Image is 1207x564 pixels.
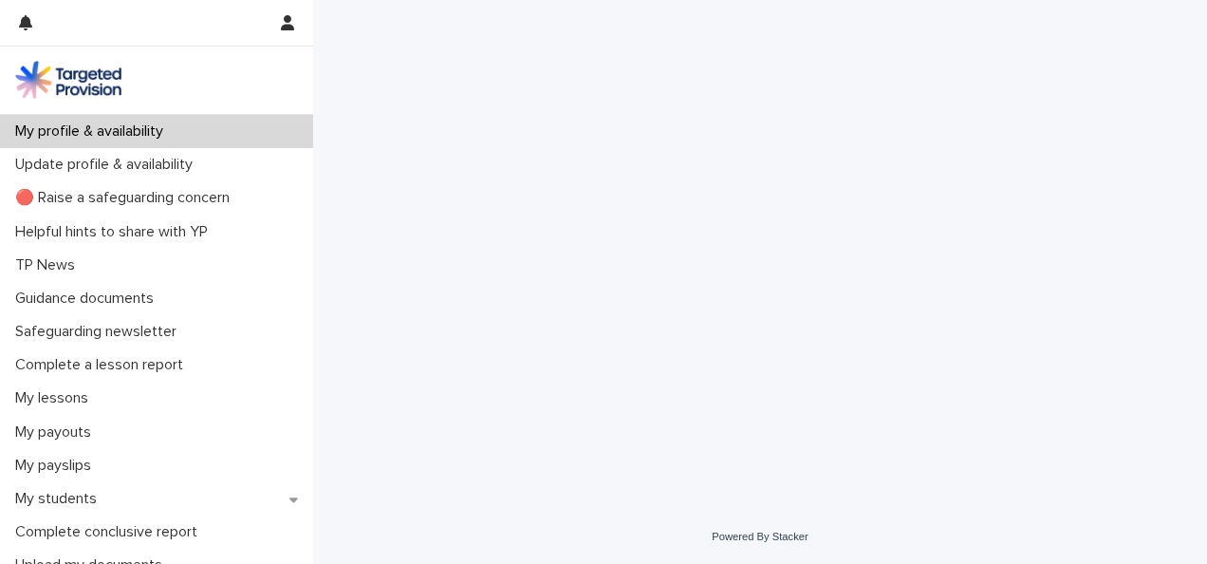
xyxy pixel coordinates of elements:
[8,490,112,508] p: My students
[712,531,808,542] a: Powered By Stacker
[8,156,208,174] p: Update profile & availability
[8,356,198,374] p: Complete a lesson report
[8,323,192,341] p: Safeguarding newsletter
[8,457,106,475] p: My payslips
[8,389,103,407] p: My lessons
[8,523,213,541] p: Complete conclusive report
[8,223,223,241] p: Helpful hints to share with YP
[8,189,245,207] p: 🔴 Raise a safeguarding concern
[8,290,169,308] p: Guidance documents
[8,423,106,442] p: My payouts
[8,256,90,274] p: TP News
[15,61,121,99] img: M5nRWzHhSzIhMunXDL62
[8,122,178,141] p: My profile & availability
